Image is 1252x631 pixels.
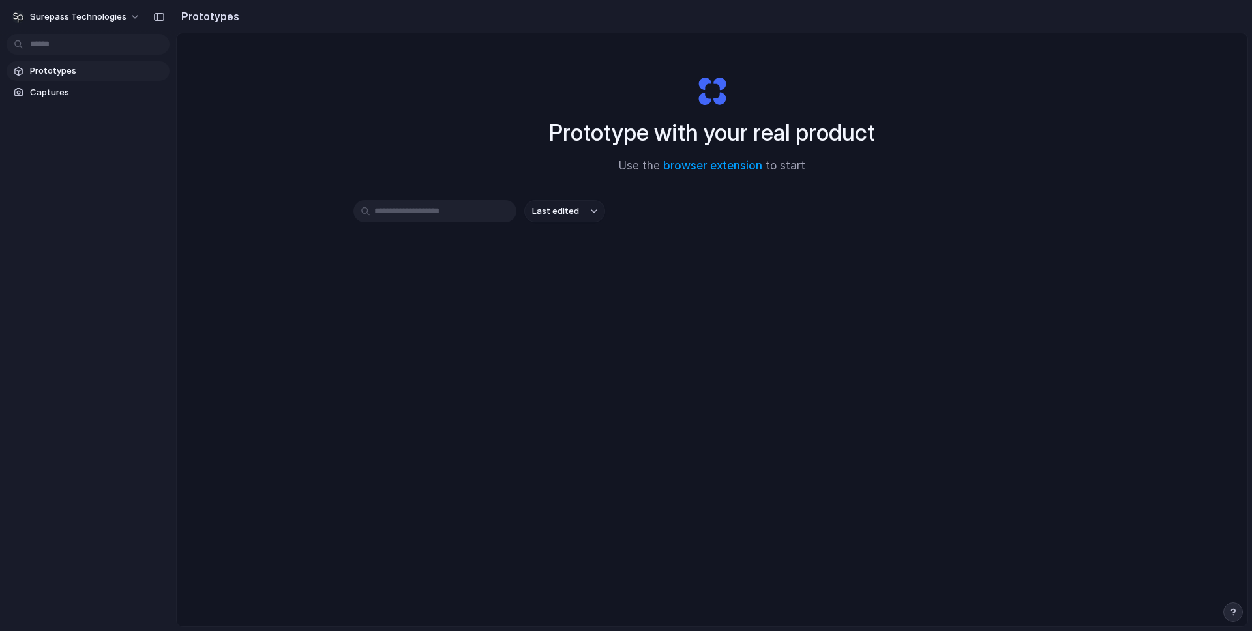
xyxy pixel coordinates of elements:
a: browser extension [663,159,762,172]
h2: Prototypes [176,8,239,24]
span: Captures [30,86,164,99]
span: Last edited [532,205,579,218]
button: Surepass Technologies [7,7,147,27]
span: Surepass Technologies [30,10,127,23]
h1: Prototype with your real product [549,115,875,150]
a: Captures [7,83,170,102]
a: Prototypes [7,61,170,81]
span: Prototypes [30,65,164,78]
span: Use the to start [619,158,805,175]
button: Last edited [524,200,605,222]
